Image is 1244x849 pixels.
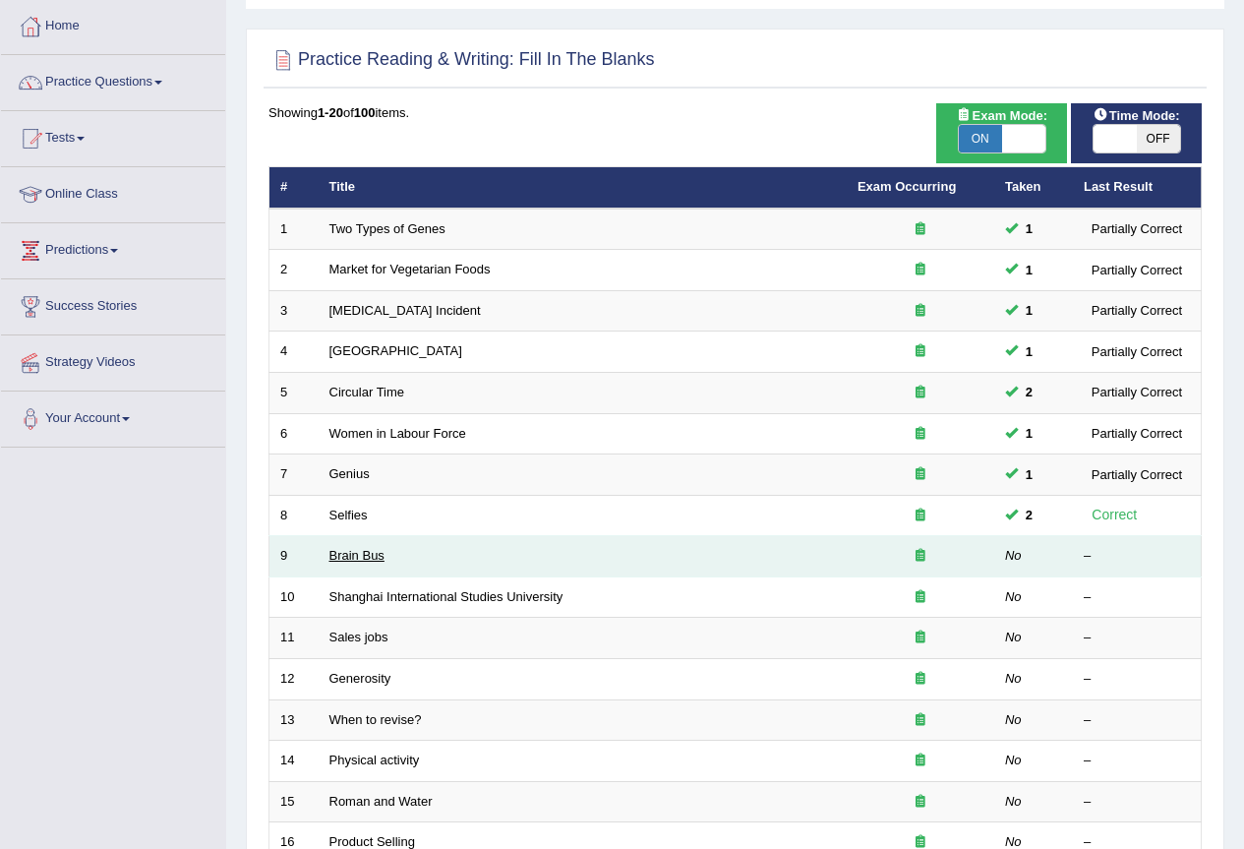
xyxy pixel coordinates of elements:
[329,426,466,441] a: Women in Labour Force
[268,103,1202,122] div: Showing of items.
[994,167,1073,209] th: Taken
[1084,670,1190,689] div: –
[269,495,319,536] td: 8
[1084,752,1190,770] div: –
[318,105,343,120] b: 1-20
[858,711,983,730] div: Exam occurring question
[1005,589,1022,604] em: No
[1005,548,1022,563] em: No
[858,302,983,321] div: Exam occurring question
[1084,464,1190,485] div: Partially Correct
[329,671,391,686] a: Generosity
[858,629,983,647] div: Exam occurring question
[1086,105,1188,126] span: Time Mode:
[329,303,481,318] a: [MEDICAL_DATA] Incident
[936,103,1067,163] div: Show exams occurring in exams
[1084,547,1190,566] div: –
[329,753,420,767] a: Physical activity
[329,508,368,522] a: Selfies
[858,752,983,770] div: Exam occurring question
[329,343,462,358] a: [GEOGRAPHIC_DATA]
[858,465,983,484] div: Exam occurring question
[269,658,319,699] td: 12
[858,547,983,566] div: Exam occurring question
[1084,218,1190,239] div: Partially Correct
[1084,382,1190,402] div: Partially Correct
[354,105,376,120] b: 100
[1084,588,1190,607] div: –
[1018,505,1040,525] span: You can still take this question
[858,588,983,607] div: Exam occurring question
[269,781,319,822] td: 15
[1,223,225,273] a: Predictions
[858,220,983,239] div: Exam occurring question
[1,279,225,329] a: Success Stories
[858,384,983,402] div: Exam occurring question
[269,576,319,618] td: 10
[1018,260,1040,280] span: You can still take this question
[1,335,225,385] a: Strategy Videos
[269,741,319,782] td: 14
[269,699,319,741] td: 13
[329,262,491,276] a: Market for Vegetarian Foods
[1084,300,1190,321] div: Partially Correct
[1018,218,1040,239] span: You can still take this question
[1084,341,1190,362] div: Partially Correct
[329,589,563,604] a: Shanghai International Studies University
[1005,794,1022,809] em: No
[269,536,319,577] td: 9
[329,466,370,481] a: Genius
[1005,834,1022,849] em: No
[269,167,319,209] th: #
[1084,793,1190,812] div: –
[269,250,319,291] td: 2
[959,125,1002,152] span: ON
[858,261,983,279] div: Exam occurring question
[1,55,225,104] a: Practice Questions
[269,455,319,496] td: 7
[269,413,319,455] td: 6
[1018,423,1040,444] span: You can still take this question
[268,45,655,75] h2: Practice Reading & Writing: Fill In The Blanks
[1,167,225,216] a: Online Class
[269,209,319,250] td: 1
[1084,260,1190,280] div: Partially Correct
[329,794,433,809] a: Roman and Water
[1005,712,1022,727] em: No
[1018,382,1040,402] span: You can still take this question
[1005,630,1022,644] em: No
[269,373,319,414] td: 5
[329,548,385,563] a: Brain Bus
[858,507,983,525] div: Exam occurring question
[1005,753,1022,767] em: No
[329,712,422,727] a: When to revise?
[319,167,847,209] th: Title
[329,221,445,236] a: Two Types of Genes
[269,332,319,373] td: 4
[1084,504,1146,526] div: Correct
[1,111,225,160] a: Tests
[329,385,405,399] a: Circular Time
[1073,167,1202,209] th: Last Result
[858,425,983,444] div: Exam occurring question
[1005,671,1022,686] em: No
[1,392,225,441] a: Your Account
[329,630,388,644] a: Sales jobs
[1084,711,1190,730] div: –
[1018,341,1040,362] span: You can still take this question
[329,834,415,849] a: Product Selling
[269,618,319,659] td: 11
[269,290,319,332] td: 3
[1018,300,1040,321] span: You can still take this question
[858,793,983,812] div: Exam occurring question
[1084,629,1190,647] div: –
[858,670,983,689] div: Exam occurring question
[949,105,1055,126] span: Exam Mode:
[1084,423,1190,444] div: Partially Correct
[1018,464,1040,485] span: You can still take this question
[1137,125,1180,152] span: OFF
[858,179,956,194] a: Exam Occurring
[858,342,983,361] div: Exam occurring question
